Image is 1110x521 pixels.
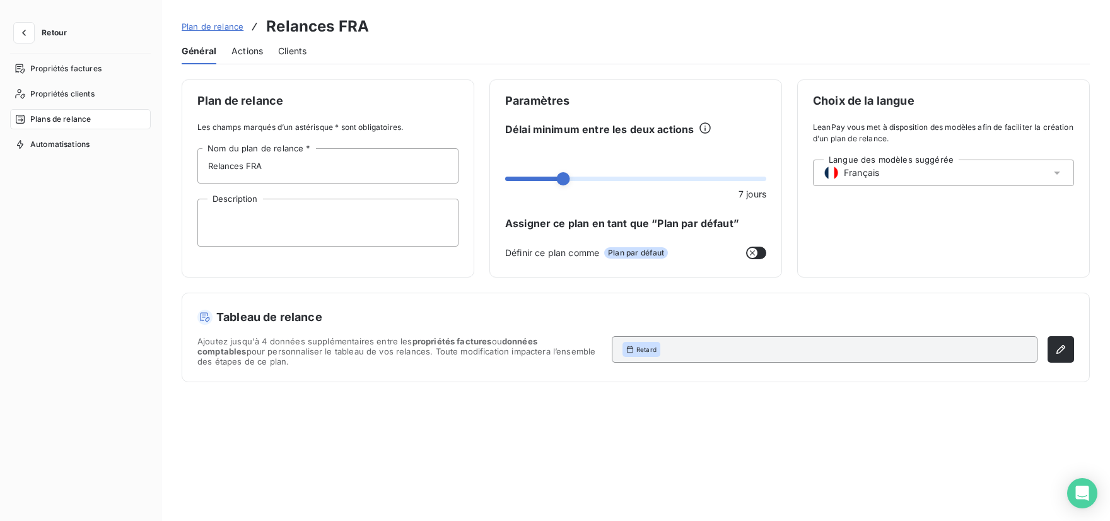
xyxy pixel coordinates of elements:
span: Plan de relance [197,95,459,107]
button: Retour [10,23,77,43]
span: LeanPay vous met à disposition des modèles afin de faciliter la création d’un plan de relance. [813,122,1074,144]
span: Automatisations [30,139,90,150]
h3: Relances FRA [266,15,369,38]
span: 7 jours [739,187,766,201]
span: Choix de la langue [813,95,1074,107]
span: Propriétés factures [30,63,102,74]
span: Retard [636,345,657,354]
span: Délai minimum entre les deux actions [505,122,694,137]
span: Paramètres [505,95,766,107]
span: Définir ce plan comme [505,246,599,259]
span: Retour [42,29,67,37]
span: propriétés factures [412,336,492,346]
a: Propriétés factures [10,59,151,79]
span: Plan de relance [182,21,243,32]
span: données comptables [197,336,537,356]
span: Assigner ce plan en tant que “Plan par défaut” [505,216,766,231]
span: Les champs marqués d’un astérisque * sont obligatoires. [197,122,459,133]
span: Propriétés clients [30,88,95,100]
div: Open Intercom Messenger [1067,478,1097,508]
a: Propriétés clients [10,84,151,104]
span: Ajoutez jusqu'à 4 données supplémentaires entre les ou pour personnaliser le tableau de vos relan... [197,336,602,366]
span: Plans de relance [30,114,91,125]
span: Général [182,45,216,57]
input: placeholder [197,148,459,184]
span: Français [844,167,879,179]
span: Plan par défaut [604,247,668,259]
a: Automatisations [10,134,151,155]
h5: Tableau de relance [197,308,1074,326]
a: Plans de relance [10,109,151,129]
span: Clients [278,45,307,57]
span: Actions [231,45,263,57]
a: Plan de relance [182,20,243,33]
